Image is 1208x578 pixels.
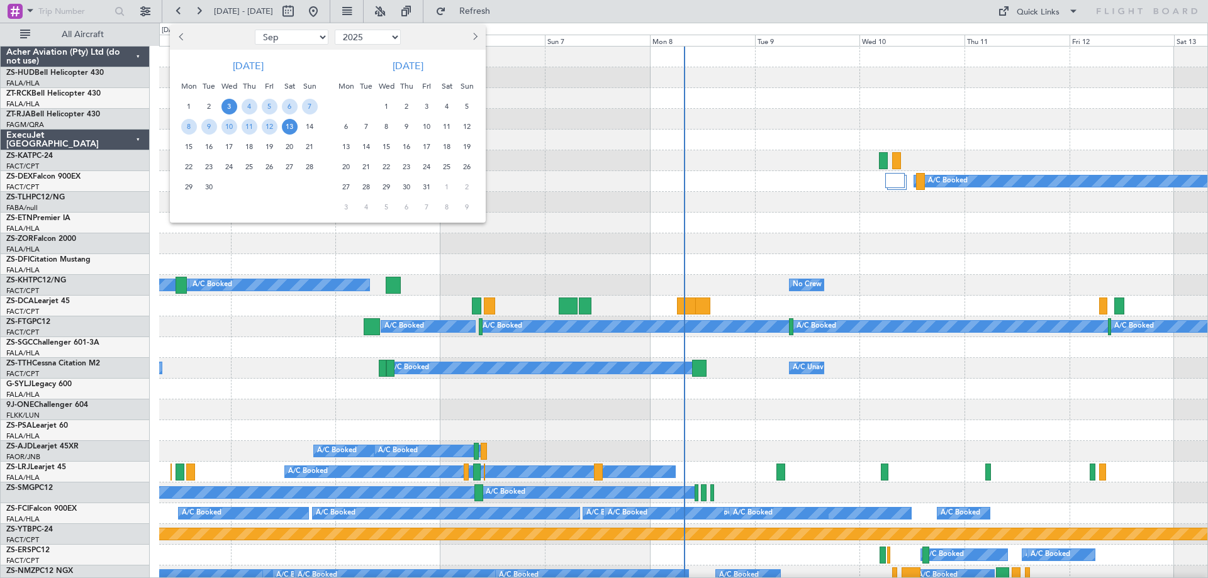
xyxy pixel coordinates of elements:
[419,199,435,215] span: 7
[219,96,239,116] div: 3-9-2025
[417,197,437,217] div: 7-11-2025
[359,159,374,175] span: 21
[439,159,455,175] span: 25
[359,199,374,215] span: 4
[259,96,279,116] div: 5-9-2025
[376,96,396,116] div: 1-10-2025
[457,197,477,217] div: 9-11-2025
[201,179,217,195] span: 30
[221,139,237,155] span: 17
[419,159,435,175] span: 24
[179,177,199,197] div: 29-9-2025
[379,99,394,114] span: 1
[242,139,257,155] span: 18
[459,99,475,114] span: 5
[201,119,217,135] span: 9
[379,139,394,155] span: 15
[417,76,437,96] div: Fri
[467,27,481,47] button: Next month
[376,157,396,177] div: 22-10-2025
[262,159,277,175] span: 26
[338,159,354,175] span: 20
[396,197,417,217] div: 6-11-2025
[299,136,320,157] div: 21-9-2025
[299,76,320,96] div: Sun
[279,157,299,177] div: 27-9-2025
[181,99,197,114] span: 1
[262,99,277,114] span: 5
[282,139,298,155] span: 20
[359,119,374,135] span: 7
[379,199,394,215] span: 5
[376,136,396,157] div: 15-10-2025
[239,96,259,116] div: 4-9-2025
[336,177,356,197] div: 27-10-2025
[359,139,374,155] span: 14
[459,179,475,195] span: 2
[282,159,298,175] span: 27
[419,99,435,114] span: 3
[419,119,435,135] span: 10
[221,119,237,135] span: 10
[356,116,376,136] div: 7-10-2025
[419,139,435,155] span: 17
[179,96,199,116] div: 1-9-2025
[439,119,455,135] span: 11
[239,157,259,177] div: 25-9-2025
[179,157,199,177] div: 22-9-2025
[219,136,239,157] div: 17-9-2025
[338,119,354,135] span: 6
[199,116,219,136] div: 9-9-2025
[457,96,477,116] div: 5-10-2025
[356,177,376,197] div: 28-10-2025
[338,139,354,155] span: 13
[437,96,457,116] div: 4-10-2025
[396,157,417,177] div: 23-10-2025
[376,177,396,197] div: 29-10-2025
[459,139,475,155] span: 19
[199,177,219,197] div: 30-9-2025
[459,199,475,215] span: 9
[221,99,237,114] span: 3
[299,157,320,177] div: 28-9-2025
[181,179,197,195] span: 29
[457,116,477,136] div: 12-10-2025
[199,96,219,116] div: 2-9-2025
[179,76,199,96] div: Mon
[242,119,257,135] span: 11
[437,116,457,136] div: 11-10-2025
[437,157,457,177] div: 25-10-2025
[219,116,239,136] div: 10-9-2025
[399,179,415,195] span: 30
[199,76,219,96] div: Tue
[336,76,356,96] div: Mon
[457,76,477,96] div: Sun
[336,116,356,136] div: 6-10-2025
[336,136,356,157] div: 13-10-2025
[338,179,354,195] span: 27
[419,179,435,195] span: 31
[379,179,394,195] span: 29
[199,157,219,177] div: 23-9-2025
[259,76,279,96] div: Fri
[221,159,237,175] span: 24
[457,136,477,157] div: 19-10-2025
[437,177,457,197] div: 1-11-2025
[396,76,417,96] div: Thu
[201,139,217,155] span: 16
[336,197,356,217] div: 3-11-2025
[242,99,257,114] span: 4
[356,197,376,217] div: 4-11-2025
[239,76,259,96] div: Thu
[399,139,415,155] span: 16
[396,96,417,116] div: 2-10-2025
[457,157,477,177] div: 26-10-2025
[219,76,239,96] div: Wed
[335,30,401,45] select: Select year
[302,99,318,114] span: 7
[399,199,415,215] span: 6
[356,157,376,177] div: 21-10-2025
[399,159,415,175] span: 23
[239,136,259,157] div: 18-9-2025
[396,116,417,136] div: 9-10-2025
